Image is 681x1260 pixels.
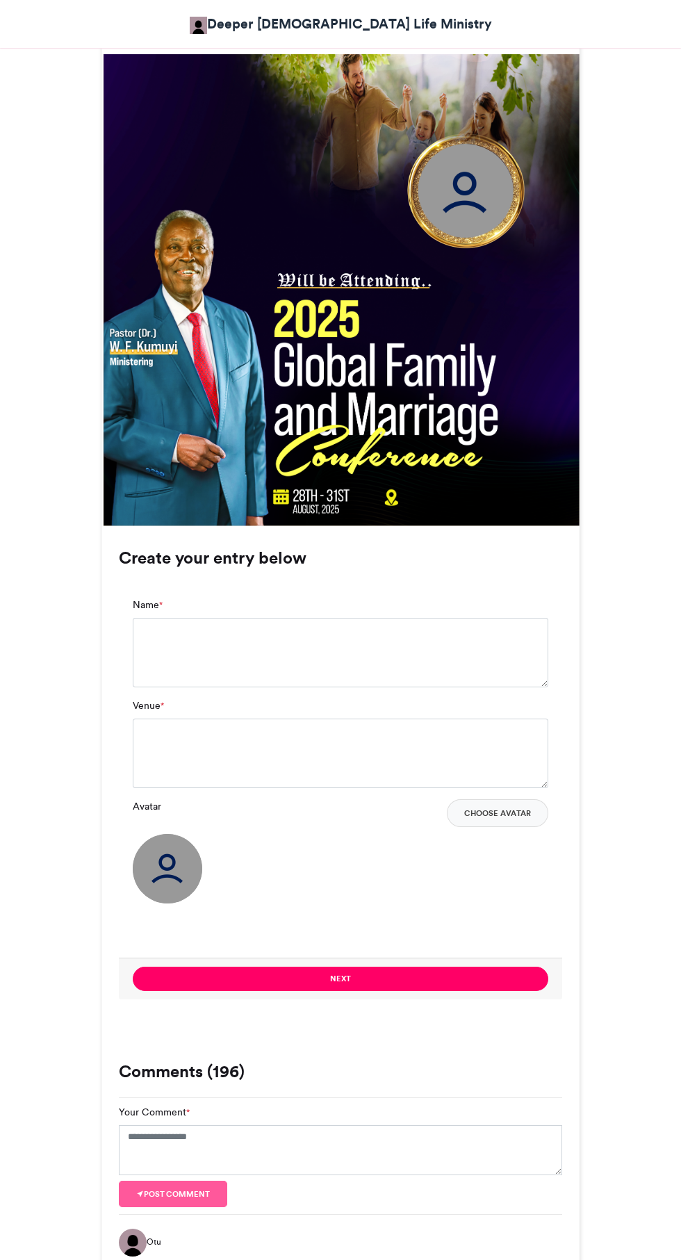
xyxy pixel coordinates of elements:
img: user_circle.png [133,834,202,903]
img: 1755959879.765-6380a9a57c188a73027e6ba8754f212af576e20a.png [397,122,536,261]
a: Deeper [DEMOGRAPHIC_DATA] Life Ministry [190,14,492,34]
label: Name [133,598,163,612]
img: 1756063404.084-d819a6bf25e6227a59dd4f175d467a2af53d37ab.png [104,54,580,525]
button: Post comment [119,1181,227,1207]
label: Avatar [133,799,161,814]
h3: Create your entry below [119,550,562,566]
h3: Comments (196) [119,1063,562,1080]
label: Your Comment [119,1105,190,1120]
button: Choose Avatar [447,799,548,827]
button: Next [133,967,548,991]
span: Otu [147,1236,161,1248]
label: Venue [133,698,164,713]
img: Otu [119,1229,147,1257]
img: Obafemi Bello [190,17,207,34]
